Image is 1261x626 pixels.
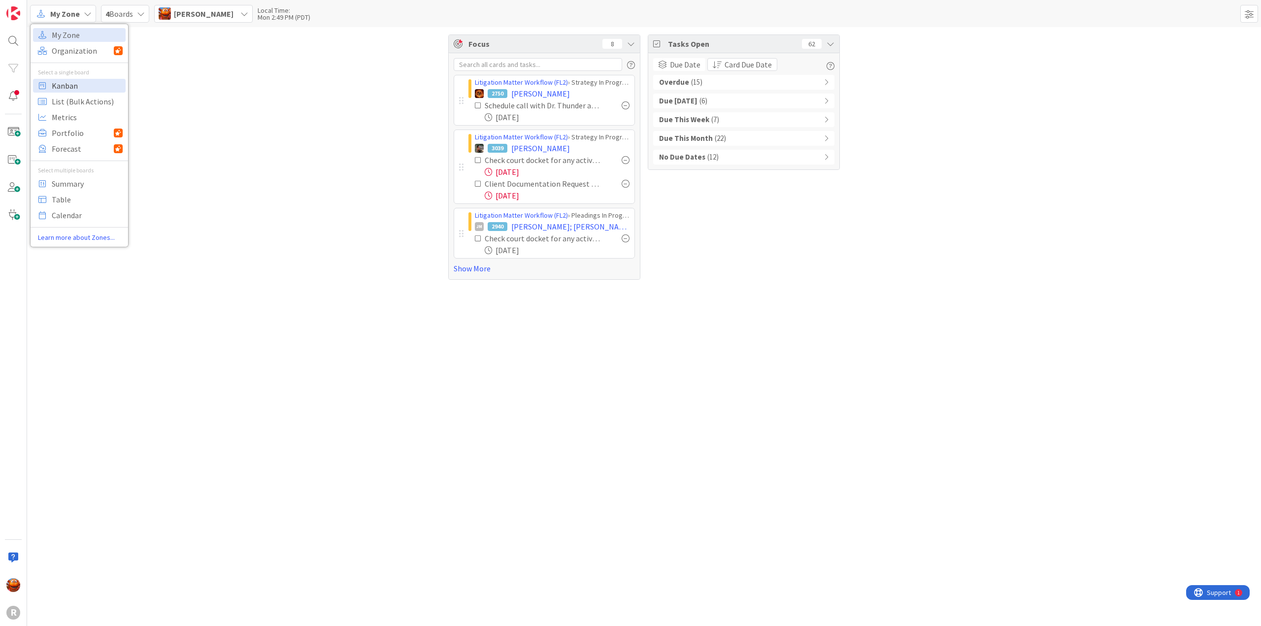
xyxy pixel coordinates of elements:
a: Litigation Matter Workflow (FL2) [475,78,568,87]
span: [PERSON_NAME]; [PERSON_NAME] [511,221,630,232]
span: My Zone [52,28,123,42]
span: Organization [52,43,114,58]
span: Forecast [52,141,114,156]
button: Card Due Date [707,58,777,71]
span: [PERSON_NAME] [174,8,233,20]
div: 1 [51,4,54,12]
div: Client Documentation Request Returned by Client + curated to Original Client Docs folder ➡️ infor... [485,178,600,190]
span: List (Bulk Actions) [52,94,123,109]
span: Due Date [670,59,700,70]
span: Summary [52,176,123,191]
span: Boards [105,8,133,20]
span: ( 6 ) [699,96,707,107]
span: ( 7 ) [711,114,719,126]
span: Tasks Open [668,38,797,50]
a: Litigation Matter Workflow (FL2) [475,132,568,141]
span: Kanban [52,78,123,93]
a: Litigation Matter Workflow (FL2) [475,211,568,220]
div: Check court docket for any active cases: Pull all existing documents and put in case pleading fol... [485,154,600,166]
img: KA [159,7,171,20]
div: 3039 [488,144,507,153]
span: [PERSON_NAME] [511,88,570,99]
img: TR [475,89,484,98]
div: [DATE] [485,244,630,256]
div: JM [475,222,484,231]
b: Due This Month [659,133,713,144]
a: Organization [33,44,126,58]
img: MW [475,144,484,153]
div: Select a single board [31,68,128,77]
a: Show More [454,263,635,274]
div: › Strategy In Progress [475,132,630,142]
b: 4 [105,9,109,19]
input: Search all cards and tasks... [454,58,622,71]
img: KA [6,578,20,592]
a: Kanban [33,79,126,93]
b: No Due Dates [659,152,705,163]
img: Visit kanbanzone.com [6,6,20,20]
div: 62 [802,39,822,49]
div: 2940 [488,222,507,231]
div: [DATE] [485,111,630,123]
div: Check court docket for any active cases: Pull all existing documents and put in case pleading fol... [485,232,600,244]
div: › Pleadings In Progress [475,210,630,221]
div: 2750 [488,89,507,98]
div: Mon 2:49 PM (PDT) [258,14,310,21]
span: Table [52,192,123,207]
a: Metrics [33,110,126,124]
span: Calendar [52,208,123,223]
div: 8 [602,39,622,49]
a: Portfolio [33,126,126,140]
span: ( 22 ) [715,133,726,144]
span: Focus [468,38,595,50]
div: [DATE] [485,166,630,178]
div: Local Time: [258,7,310,14]
span: My Zone [50,8,80,20]
span: ( 15 ) [691,77,702,88]
a: Calendar [33,208,126,222]
a: Forecast [33,142,126,156]
span: Portfolio [52,126,114,140]
span: Card Due Date [725,59,772,70]
a: List (Bulk Actions) [33,95,126,108]
span: Support [21,1,45,13]
a: My Zone [33,28,126,42]
div: Select multiple boards [31,166,128,175]
div: [DATE] [485,190,630,201]
a: Learn more about Zones... [31,232,128,243]
div: › Strategy In Progress [475,77,630,88]
a: Summary [33,177,126,191]
span: [PERSON_NAME] [511,142,570,154]
b: Due [DATE] [659,96,697,107]
b: Overdue [659,77,689,88]
div: Schedule call with Dr. Thunder and TWR [485,99,600,111]
div: R [6,606,20,620]
b: Due This Week [659,114,709,126]
a: Table [33,193,126,206]
span: ( 12 ) [707,152,719,163]
span: Metrics [52,110,123,125]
